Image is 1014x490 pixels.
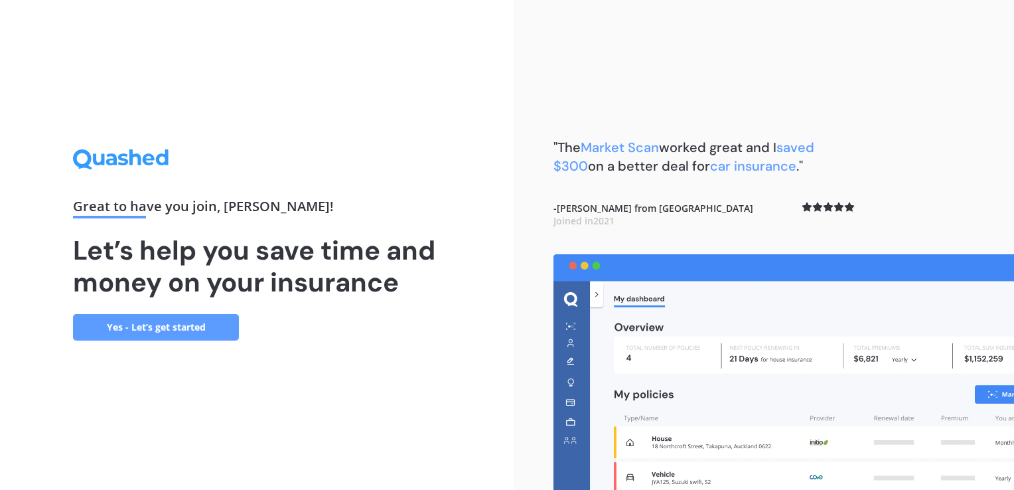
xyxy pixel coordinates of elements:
img: dashboard.webp [553,254,1014,490]
b: - [PERSON_NAME] from [GEOGRAPHIC_DATA] [553,202,753,228]
a: Yes - Let’s get started [73,314,239,341]
span: Market Scan [581,139,659,156]
span: car insurance [710,157,796,175]
span: saved $300 [553,139,814,175]
h1: Let’s help you save time and money on your insurance [73,234,441,298]
span: Joined in 2021 [553,214,615,227]
div: Great to have you join , [PERSON_NAME] ! [73,200,441,218]
b: "The worked great and I on a better deal for ." [553,139,814,175]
